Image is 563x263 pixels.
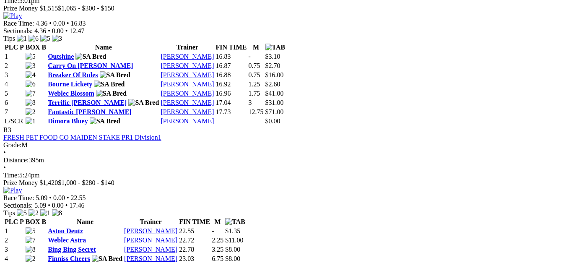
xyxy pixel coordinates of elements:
[124,218,178,226] th: Trainer
[20,218,24,225] span: P
[124,246,177,253] a: [PERSON_NAME]
[249,53,251,60] text: -
[36,20,47,27] span: 4.36
[58,179,114,186] span: $1,000 - $280 - $140
[265,62,280,69] span: $2.70
[65,27,68,34] span: •
[3,149,6,156] span: •
[211,218,224,226] th: M
[179,227,210,235] td: 22.55
[26,90,36,97] img: 7
[225,246,240,253] span: $8.00
[3,126,11,133] span: R3
[3,5,560,12] div: Prize Money $1,515
[48,202,50,209] span: •
[52,27,64,34] span: 0.00
[4,117,24,125] td: L/SCR
[215,80,247,89] td: 16.92
[48,81,92,88] a: Bourne Lickety
[36,194,47,201] span: 5.09
[48,27,50,34] span: •
[179,255,210,263] td: 23.03
[215,43,247,52] th: FIN TIME
[4,236,24,245] td: 2
[48,227,83,234] a: Aston Deutz
[249,99,252,106] text: 3
[5,44,18,51] span: PLC
[49,194,52,201] span: •
[3,194,34,201] span: Race Time:
[3,141,560,149] div: M
[48,71,98,78] a: Breaker Of Rules
[249,90,260,97] text: 1.75
[4,80,24,89] td: 4
[212,237,223,244] text: 2.25
[265,108,284,115] span: $71.00
[34,202,46,209] span: 5.09
[3,134,161,141] a: FRESH PET FOOD CO MAIDEN STAKE PR1 Division1
[26,99,36,107] img: 8
[48,90,94,97] a: Weblec Blossom
[248,43,264,52] th: M
[26,117,36,125] img: 1
[215,71,247,79] td: 16.88
[128,99,159,107] img: SA Bred
[42,44,46,51] span: B
[225,218,245,226] img: TAB
[47,43,159,52] th: Name
[3,156,29,164] span: Distance:
[48,246,96,253] a: Bing Bing Secret
[215,99,247,107] td: 17.04
[249,62,260,69] text: 0.75
[52,35,62,42] img: 3
[3,209,15,216] span: Tips
[42,218,46,225] span: B
[26,71,36,79] img: 4
[53,20,65,27] span: 0.00
[20,44,24,51] span: P
[4,62,24,70] td: 2
[265,117,280,125] span: $0.00
[17,209,27,217] img: 5
[40,35,50,42] img: 5
[17,35,27,42] img: 1
[40,209,50,217] img: 1
[212,246,223,253] text: 3.25
[48,117,88,125] a: Dimora Bluey
[225,255,240,262] span: $8.00
[48,53,74,60] a: Outshine
[179,236,210,245] td: 22.72
[249,81,260,88] text: 1.25
[265,90,284,97] span: $41.00
[65,202,68,209] span: •
[52,209,62,217] img: 8
[3,187,22,194] img: Play
[58,5,114,12] span: $1,065 - $300 - $150
[265,71,284,78] span: $16.00
[100,71,130,79] img: SA Bred
[161,71,214,78] a: [PERSON_NAME]
[5,218,18,225] span: PLC
[48,108,132,115] a: Fantastic [PERSON_NAME]
[179,218,210,226] th: FIN TIME
[26,108,36,116] img: 2
[26,255,36,263] img: 2
[215,108,247,116] td: 17.73
[3,164,6,171] span: •
[3,20,34,27] span: Race Time:
[94,81,125,88] img: SA Bred
[265,81,280,88] span: $2.60
[124,237,177,244] a: [PERSON_NAME]
[53,194,65,201] span: 0.00
[92,255,122,263] img: SA Bred
[96,90,127,97] img: SA Bred
[124,227,177,234] a: [PERSON_NAME]
[212,227,214,234] text: -
[3,27,33,34] span: Sectionals:
[161,99,214,106] a: [PERSON_NAME]
[26,44,40,51] span: BOX
[4,255,24,263] td: 4
[3,35,15,42] span: Tips
[48,62,133,69] a: Carry On [PERSON_NAME]
[3,12,22,20] img: Play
